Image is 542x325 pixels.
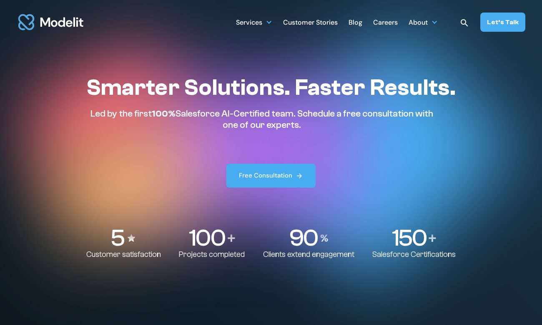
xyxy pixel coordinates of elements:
img: modelit logo [17,9,85,35]
p: 5 [110,226,124,250]
span: 100% [152,108,176,119]
div: Services [236,15,262,31]
a: Let’s Talk [480,13,525,32]
a: Blog [349,14,362,30]
h1: Smarter Solutions. Faster Results. [86,74,456,102]
p: Projects completed [179,250,245,259]
img: Percentage [320,234,329,242]
img: Plus [228,234,235,242]
img: Plus [429,234,436,242]
p: Customer satisfaction [86,250,161,259]
div: Careers [373,15,398,31]
p: Led by the first Salesforce AI-Certified team. Schedule a free consultation with one of our experts. [86,108,437,130]
p: 100 [189,226,225,250]
p: 90 [289,226,317,250]
p: Clients extend engagement [263,250,354,259]
div: Blog [349,15,362,31]
a: Free Consultation [226,164,316,188]
div: Let’s Talk [487,18,519,27]
a: home [17,9,85,35]
div: Free Consultation [239,171,292,180]
a: Customer Stories [283,14,338,30]
p: Salesforce Certifications [372,250,456,259]
a: Careers [373,14,398,30]
div: Customer Stories [283,15,338,31]
div: Services [236,14,272,30]
img: arrow right [296,172,303,180]
p: 150 [392,226,427,250]
div: About [409,14,438,30]
img: Stars [126,233,136,243]
div: About [409,15,428,31]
